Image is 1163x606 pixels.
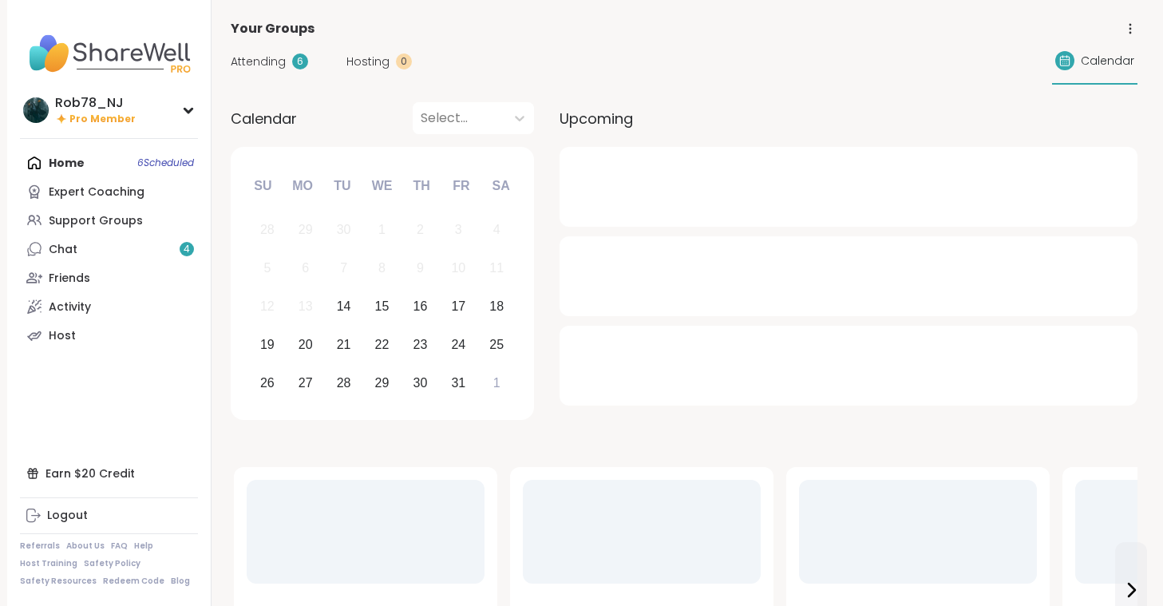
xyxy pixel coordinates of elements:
div: Not available Saturday, October 4th, 2025 [480,213,514,248]
div: 27 [299,372,313,394]
div: 12 [260,295,275,317]
div: 2 [417,219,424,240]
a: About Us [66,541,105,552]
div: 30 [413,372,428,394]
img: Rob78_NJ [23,97,49,123]
span: Hosting [346,53,390,70]
div: 3 [455,219,462,240]
div: Choose Wednesday, October 29th, 2025 [365,366,399,400]
div: Choose Friday, October 17th, 2025 [441,290,476,324]
div: 13 [299,295,313,317]
div: 18 [489,295,504,317]
div: 0 [396,53,412,69]
div: Not available Monday, October 6th, 2025 [288,252,322,286]
div: Friends [49,271,90,287]
span: 4 [184,243,190,256]
div: Choose Saturday, October 25th, 2025 [480,327,514,362]
div: Choose Saturday, November 1st, 2025 [480,366,514,400]
a: Safety Policy [84,558,140,569]
div: 5 [263,257,271,279]
div: Fr [444,168,479,204]
div: 22 [375,334,390,355]
div: Choose Wednesday, October 15th, 2025 [365,290,399,324]
div: Not available Monday, October 13th, 2025 [288,290,322,324]
a: Logout [20,501,198,530]
span: Pro Member [69,113,136,126]
div: Choose Thursday, October 16th, 2025 [403,290,437,324]
span: Calendar [1081,53,1134,69]
div: 31 [451,372,465,394]
div: Not available Sunday, September 28th, 2025 [251,213,285,248]
a: FAQ [111,541,128,552]
div: Choose Sunday, October 19th, 2025 [251,327,285,362]
div: 7 [340,257,347,279]
div: Not available Wednesday, October 1st, 2025 [365,213,399,248]
div: Choose Saturday, October 18th, 2025 [480,290,514,324]
div: 24 [451,334,465,355]
div: Not available Monday, September 29th, 2025 [288,213,322,248]
span: Attending [231,53,286,70]
div: Choose Monday, October 20th, 2025 [288,327,322,362]
img: ShareWell Nav Logo [20,26,198,81]
div: 23 [413,334,428,355]
div: Choose Friday, October 24th, 2025 [441,327,476,362]
div: 29 [375,372,390,394]
div: 14 [337,295,351,317]
div: 28 [337,372,351,394]
div: Logout [47,508,88,524]
div: Earn $20 Credit [20,459,198,488]
div: Rob78_NJ [55,94,136,112]
div: 9 [417,257,424,279]
div: 17 [451,295,465,317]
div: 28 [260,219,275,240]
div: Not available Sunday, October 5th, 2025 [251,252,285,286]
div: 10 [451,257,465,279]
span: Upcoming [560,108,633,129]
div: Choose Monday, October 27th, 2025 [288,366,322,400]
div: 20 [299,334,313,355]
div: 16 [413,295,428,317]
a: Host [20,321,198,350]
div: Expert Coaching [49,184,144,200]
a: Host Training [20,558,77,569]
div: Choose Thursday, October 23rd, 2025 [403,327,437,362]
div: 30 [337,219,351,240]
div: Choose Tuesday, October 28th, 2025 [326,366,361,400]
div: Not available Wednesday, October 8th, 2025 [365,252,399,286]
div: 4 [493,219,500,240]
div: Host [49,328,76,344]
div: Th [404,168,439,204]
a: Support Groups [20,206,198,235]
a: Safety Resources [20,576,97,587]
div: 26 [260,372,275,394]
div: 15 [375,295,390,317]
span: Your Groups [231,19,314,38]
div: 6 [302,257,309,279]
div: Tu [325,168,360,204]
div: Not available Friday, October 3rd, 2025 [441,213,476,248]
div: Su [245,168,280,204]
div: Choose Sunday, October 26th, 2025 [251,366,285,400]
div: Not available Saturday, October 11th, 2025 [480,252,514,286]
div: 25 [489,334,504,355]
span: Calendar [231,108,297,129]
div: 19 [260,334,275,355]
div: Activity [49,299,91,315]
div: 11 [489,257,504,279]
div: Not available Friday, October 10th, 2025 [441,252,476,286]
a: Expert Coaching [20,177,198,206]
div: Not available Sunday, October 12th, 2025 [251,290,285,324]
div: Choose Wednesday, October 22nd, 2025 [365,327,399,362]
div: Chat [49,242,77,258]
a: Activity [20,292,198,321]
a: Referrals [20,541,60,552]
a: Friends [20,263,198,292]
div: 1 [378,219,386,240]
a: Help [134,541,153,552]
div: Sa [483,168,518,204]
div: Choose Thursday, October 30th, 2025 [403,366,437,400]
div: 29 [299,219,313,240]
a: Redeem Code [103,576,164,587]
div: Not available Thursday, October 2nd, 2025 [403,213,437,248]
div: Not available Tuesday, October 7th, 2025 [326,252,361,286]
